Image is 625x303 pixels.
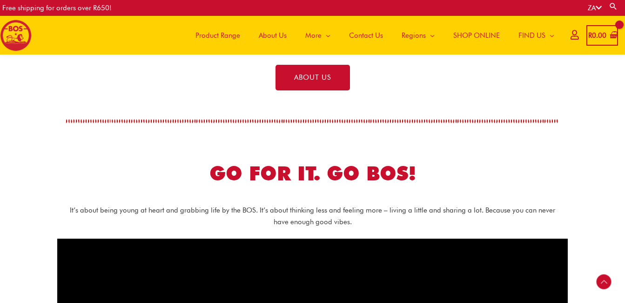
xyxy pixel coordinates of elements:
span: Contact Us [349,21,383,49]
p: It’s about being young at heart and grabbing life by the BOS. It’s about thinking less and feelin... [67,205,558,228]
bdi: 0.00 [588,31,606,40]
span: Regions [402,21,426,49]
a: View Shopping Cart, empty [586,25,618,46]
a: Search button [609,2,618,11]
span: FIND US [518,21,545,49]
a: ABOUT US [276,65,350,90]
a: Contact Us [340,16,392,55]
nav: Site Navigation [179,16,564,55]
a: About Us [249,16,296,55]
span: SHOP ONLINE [453,21,500,49]
span: R [588,31,592,40]
a: ZA [588,4,602,12]
span: Product Range [195,21,240,49]
a: SHOP ONLINE [444,16,509,55]
span: More [305,21,322,49]
a: Regions [392,16,444,55]
a: Product Range [186,16,249,55]
span: About Us [259,21,287,49]
a: More [296,16,340,55]
h2: GO FOR IT. GO BOS! [108,161,517,186]
span: ABOUT US [294,74,331,81]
